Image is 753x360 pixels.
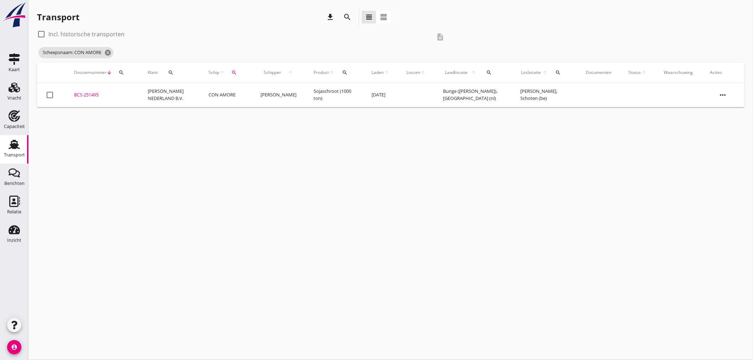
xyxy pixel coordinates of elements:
[326,13,335,21] i: download
[664,69,693,76] div: Waarschuwing
[104,49,111,56] i: cancel
[284,70,296,75] i: arrow_upward
[384,70,390,75] i: arrow_upward
[7,340,21,354] i: account_circle
[407,69,421,76] span: Lossen
[209,69,219,76] span: Schip
[37,11,79,23] div: Transport
[343,13,352,21] i: search
[9,67,20,72] div: Kaart
[314,69,329,76] span: Product
[48,31,125,38] label: Incl. historische transporten
[329,70,335,75] i: arrow_upward
[231,70,237,75] i: search
[372,69,384,76] span: Laden
[486,70,492,75] i: search
[342,70,348,75] i: search
[119,70,124,75] i: search
[710,69,736,76] div: Acties
[512,83,578,107] td: [PERSON_NAME], Schoten (be)
[542,70,548,75] i: arrow_upward
[521,69,542,76] span: Loslocatie
[713,85,733,105] i: more_horiz
[7,210,21,214] div: Relatie
[629,69,641,76] span: Status
[219,70,225,75] i: arrow_upward
[469,70,478,75] i: arrow_upward
[363,83,398,107] td: [DATE]
[379,13,388,21] i: view_agenda
[106,70,112,75] i: arrow_downward
[7,96,21,100] div: Vracht
[4,153,25,157] div: Transport
[260,69,284,76] span: Schipper
[443,69,469,76] span: Laadlocatie
[148,64,191,81] div: Klant
[421,70,426,75] i: arrow_upward
[305,83,363,107] td: Sojaschroot (1000 ton)
[365,13,373,21] i: view_headline
[252,83,305,107] td: [PERSON_NAME]
[641,70,647,75] i: arrow_upward
[4,181,25,186] div: Berichten
[168,70,174,75] i: search
[74,91,131,99] div: BCS-251495
[7,238,21,243] div: Inzicht
[1,2,27,28] img: logo-small.a267ee39.svg
[74,69,106,76] span: Dossiernummer
[139,83,200,107] td: [PERSON_NAME] NEDERLAND B.V.
[435,83,512,107] td: Bunge ([PERSON_NAME]), [GEOGRAPHIC_DATA] (nl)
[4,124,25,129] div: Capaciteit
[586,69,612,76] div: Documenten
[555,70,561,75] i: search
[38,47,114,58] span: Scheepsnaam: CON AMORE
[200,83,252,107] td: CON AMORE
